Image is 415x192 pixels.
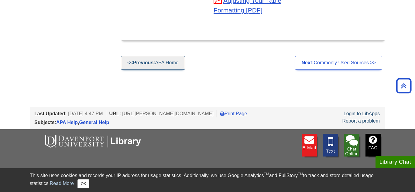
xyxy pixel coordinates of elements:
[220,111,247,116] a: Print Page
[302,134,317,157] a: E-mail
[68,111,103,116] span: [DATE] 4:47 PM
[344,134,359,157] img: Library Chat
[142,167,168,175] a: DU Library
[323,134,338,157] a: Text
[109,111,121,116] span: URL:
[34,111,67,116] span: Last Updated:
[79,120,109,125] a: General Help
[298,172,303,176] sup: TM
[50,181,74,186] a: Read More
[34,167,68,175] a: My Davenport
[301,60,314,65] strong: Next:
[376,156,415,168] button: Library Chat
[122,111,214,116] span: [URL][PERSON_NAME][DOMAIN_NAME]
[337,167,381,175] a: Tutoring Services
[242,167,264,175] a: Archives
[77,179,89,188] button: Close
[220,111,225,116] i: Print Page
[121,56,185,70] a: <<Previous:APA Home
[56,120,78,125] a: APA Help
[295,56,382,70] a: Next:Commonly Used Sources >>
[344,134,359,157] li: Chat with Library
[34,134,150,148] img: DU Libraries
[30,172,385,188] div: This site uses cookies and records your IP address for usage statistics. Additionally, we use Goo...
[34,120,56,125] span: Subjects:
[56,120,109,125] span: ,
[344,111,380,116] a: Login to LibApps
[342,118,380,123] a: Report a problem
[264,172,269,176] sup: TM
[133,60,155,65] strong: Previous:
[365,134,381,157] a: FAQ
[394,82,413,90] a: Back to Top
